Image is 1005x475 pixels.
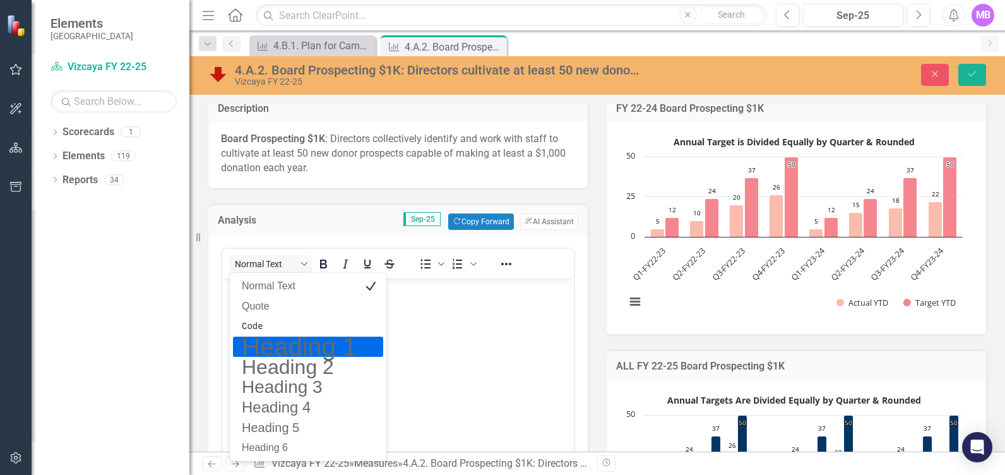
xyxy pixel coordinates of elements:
[241,440,358,455] h6: Heading 6
[651,229,665,237] path: Q1-FY22-23, 5. Actual YTD.
[693,208,701,217] text: 10
[233,438,383,458] div: Heading 6
[739,418,746,427] text: 50
[710,246,747,284] text: Q3-FY22-23
[669,205,676,214] text: 12
[51,31,133,41] small: [GEOGRAPHIC_DATA]
[773,183,780,191] text: 26
[496,255,517,273] button: Reveal or hide additional toolbar items
[718,9,745,20] span: Search
[828,205,835,214] text: 12
[908,245,946,284] text: Q4-FY23-24
[104,174,124,185] div: 34
[809,229,823,237] path: Q1-FY23-24, 5. Actual YTD.
[256,4,766,27] input: Search ClearPoint...
[626,190,635,201] text: 25
[357,255,378,273] button: Underline
[630,246,668,284] text: Q1-FY22-23
[712,424,720,433] text: 37
[924,424,931,433] text: 37
[253,457,588,471] div: » »
[6,14,28,36] img: ClearPoint Strategy
[785,157,799,237] path: Q4-FY22-23, 50. Target YTD.
[271,457,349,469] a: Vizcaya FY 22-25
[702,451,710,460] text: 20
[241,400,358,415] h4: Heading 4
[626,448,635,460] text: 25
[221,132,575,176] p: : Directors collectively identify and work with staff to cultivate at least 50 new donor prospect...
[903,297,956,308] button: Show Target YTD
[241,319,358,334] pre: Code
[403,212,441,226] span: Sep-25
[62,173,98,188] a: Reports
[946,160,954,169] text: 50
[616,361,977,372] h3: ALL FY 22-25 Board Prospecting $1K
[221,133,325,145] strong: Board Prospecting $1K
[749,246,787,284] text: Q4-FY22-23
[818,424,826,433] text: 37
[897,445,905,454] text: 24
[218,103,578,114] h3: Description
[824,218,838,237] path: Q1-FY23-24, 12. Target YTD.
[448,255,480,273] div: Numbered list
[845,418,852,427] text: 50
[972,4,994,27] button: MB
[626,408,635,419] text: 50
[728,441,736,450] text: 26
[686,445,693,454] text: 24
[748,165,756,174] text: 37
[62,149,105,164] a: Elements
[788,245,827,284] text: Q1-FY23-24
[273,38,372,54] div: 4.B.1. Plan for Campaign
[416,255,448,273] div: Bullet list
[51,90,177,112] input: Search Below...
[208,64,229,84] img: Below Plan
[803,4,903,27] button: Sep-25
[233,377,383,397] div: Heading 3
[835,448,842,457] text: 22
[230,255,312,273] button: Block Normal Text
[962,432,992,462] div: Open Intercom Messenger
[233,296,383,316] div: Quote
[932,189,939,198] text: 22
[943,157,957,237] path: Q4-FY23-24, 50. Target YTD.
[354,457,398,469] a: Measures
[253,38,372,54] a: 4.B.1. Plan for Campaign
[864,199,877,237] path: Q2-FY23-24, 24. Target YTD.
[121,127,141,138] div: 1
[241,380,358,395] h3: Heading 3
[235,77,640,87] div: Vizcaya FY 22-25
[619,132,973,322] div: Annual Target is Divided Equally by Quarter & Rounded. Highcharts interactive chart.
[626,293,644,311] button: View chart menu, Annual Target is Divided Equally by Quarter & Rounded
[51,16,133,31] span: Elements
[233,418,383,438] div: Heading 5
[836,297,889,308] button: Show Actual YTD
[929,202,943,237] path: Q4-FY23-24, 22. Actual YTD.
[233,397,383,418] div: Heading 4
[111,151,136,162] div: 119
[405,39,504,55] div: 4.A.2. Board Prospecting $1K: Directors cultivate at least 50 new donor prospects capable of maki...
[674,136,915,148] text: Annual Target is Divided Equally by Quarter & Rounded
[656,217,660,225] text: 5
[233,337,383,357] div: Heading 1
[233,357,383,377] div: Heading 2
[619,132,968,322] svg: Interactive chart
[667,394,921,406] text: Annual Targets Are Divided Equally by Quarter & Rounded
[730,205,744,237] path: Q3-FY22-23, 20. Actual YTD.
[379,255,400,273] button: Strikethrough
[235,63,640,77] div: 4.A.2. Board Prospecting $1K: Directors cultivate at least 50 new donor prospects capable of maki...
[235,259,297,269] span: Normal Text
[616,103,977,114] h3: FY 22-24 Board Prospecting $1K
[218,215,283,226] h3: Analysis
[335,255,356,273] button: Italic
[700,6,763,24] button: Search
[733,193,740,201] text: 20
[907,165,914,174] text: 37
[770,195,783,237] path: Q4-FY22-23, 26. Actual YTD.
[233,276,383,296] div: Normal Text
[705,199,719,237] path: Q2-FY22-23, 24. Target YTD.
[745,178,759,237] path: Q3-FY22-23, 37. Target YTD.
[241,359,358,375] h2: Heading 2
[626,150,635,161] text: 50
